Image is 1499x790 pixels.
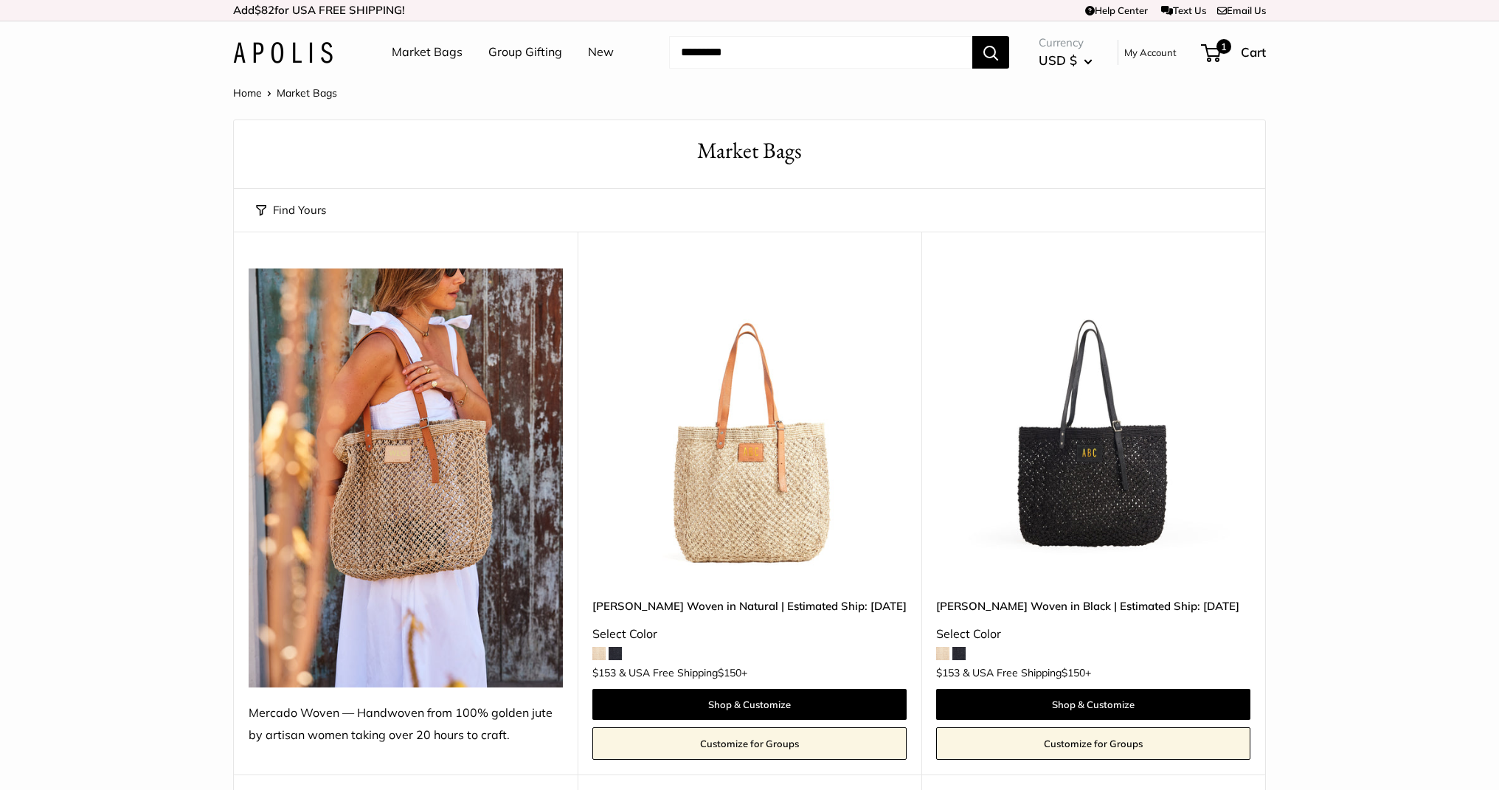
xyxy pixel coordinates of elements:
[1202,41,1266,64] a: 1 Cart
[1241,44,1266,60] span: Cart
[233,83,337,103] nav: Breadcrumb
[1039,52,1077,68] span: USD $
[233,86,262,100] a: Home
[963,668,1091,678] span: & USA Free Shipping +
[277,86,337,100] span: Market Bags
[619,668,747,678] span: & USA Free Shipping +
[669,36,972,69] input: Search...
[592,689,907,720] a: Shop & Customize
[718,666,741,679] span: $150
[1039,32,1093,53] span: Currency
[233,42,333,63] img: Apolis
[936,597,1250,614] a: [PERSON_NAME] Woven in Black | Estimated Ship: [DATE]
[1085,4,1148,16] a: Help Center
[592,268,907,583] img: Mercado Woven in Natural | Estimated Ship: Oct. 12th
[256,200,326,221] button: Find Yours
[1216,39,1231,54] span: 1
[249,702,563,746] div: Mercado Woven — Handwoven from 100% golden jute by artisan women taking over 20 hours to craft.
[592,666,616,679] span: $153
[592,727,907,760] a: Customize for Groups
[588,41,614,63] a: New
[936,268,1250,583] img: Mercado Woven in Black | Estimated Ship: Oct. 19th
[392,41,463,63] a: Market Bags
[592,597,907,614] a: [PERSON_NAME] Woven in Natural | Estimated Ship: [DATE]
[592,268,907,583] a: Mercado Woven in Natural | Estimated Ship: Oct. 12thMercado Woven in Natural | Estimated Ship: Oc...
[936,689,1250,720] a: Shop & Customize
[972,36,1009,69] button: Search
[1217,4,1266,16] a: Email Us
[592,623,907,645] div: Select Color
[1039,49,1093,72] button: USD $
[249,268,563,687] img: Mercado Woven — Handwoven from 100% golden jute by artisan women taking over 20 hours to craft.
[1161,4,1206,16] a: Text Us
[936,268,1250,583] a: Mercado Woven in Black | Estimated Ship: Oct. 19thMercado Woven in Black | Estimated Ship: Oct. 19th
[1124,44,1177,61] a: My Account
[1062,666,1085,679] span: $150
[936,727,1250,760] a: Customize for Groups
[256,135,1243,167] h1: Market Bags
[488,41,562,63] a: Group Gifting
[255,3,274,17] span: $82
[936,666,960,679] span: $153
[936,623,1250,645] div: Select Color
